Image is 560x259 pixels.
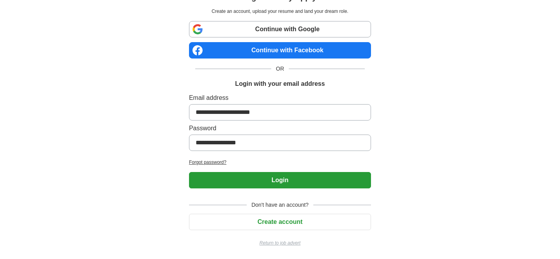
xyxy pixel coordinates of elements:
a: Continue with Google [189,21,371,37]
span: OR [271,65,289,73]
p: Create an account, upload your resume and land your dream role. [191,8,369,15]
button: Create account [189,214,371,230]
h1: Login with your email address [235,79,325,89]
a: Return to job advert [189,239,371,247]
label: Password [189,124,371,133]
button: Login [189,172,371,188]
a: Forgot password? [189,159,371,166]
a: Continue with Facebook [189,42,371,59]
span: Don't have an account? [247,201,313,209]
label: Email address [189,93,371,103]
a: Create account [189,218,371,225]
